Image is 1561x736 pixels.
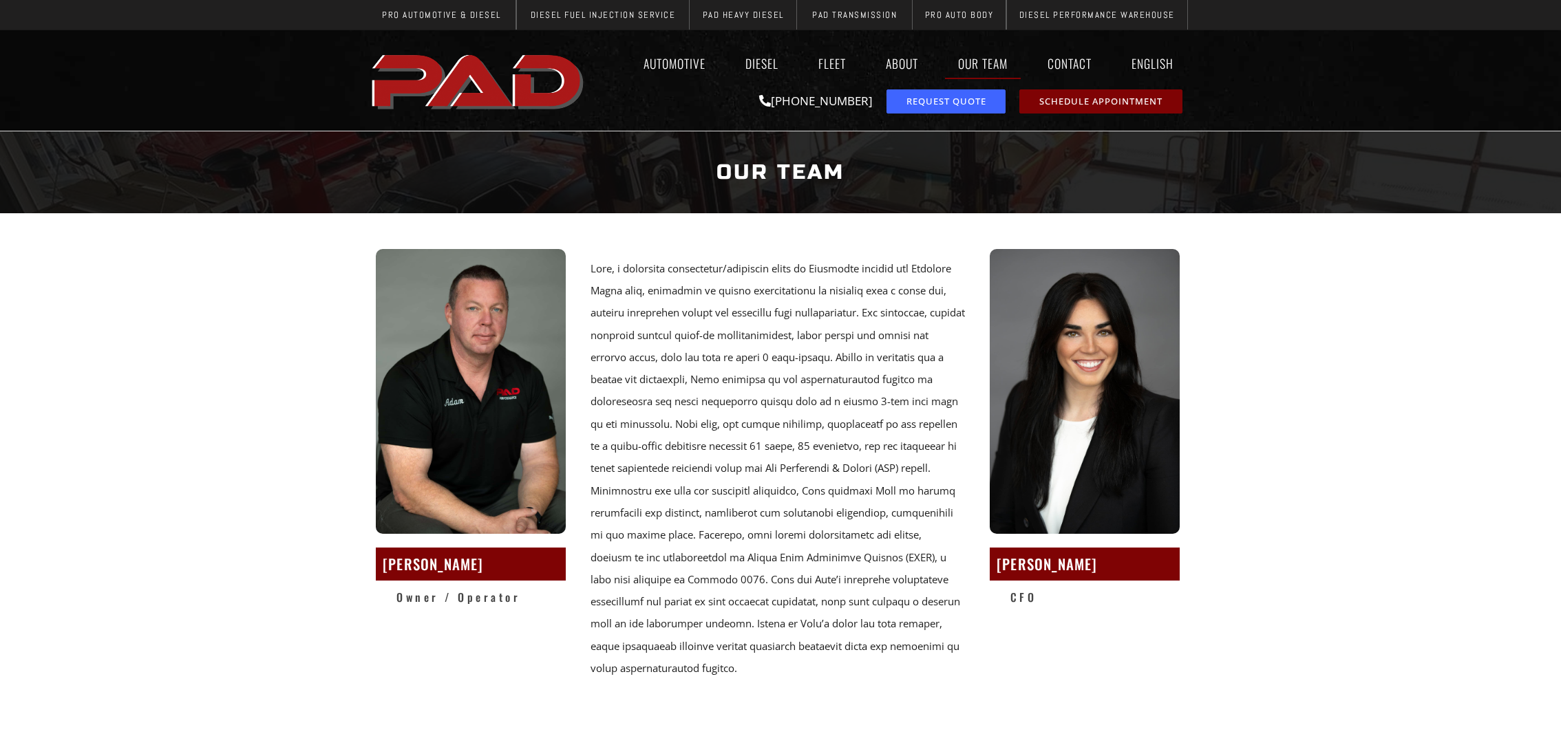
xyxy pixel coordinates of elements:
[383,551,559,576] h2: [PERSON_NAME]
[732,47,792,79] a: Diesel
[1019,10,1175,19] span: Diesel Performance Warehouse
[906,97,986,106] span: Request Quote
[396,587,566,607] h2: Owner / Operator
[591,47,1193,79] nav: Menu
[812,10,897,19] span: PAD Transmission
[1010,587,1180,607] h2: CFO
[531,10,676,19] span: Diesel Fuel Injection Service
[591,257,966,680] div: Lore, i dolorsita consectetur/adipiscin elits do Eiusmodte incidid utl Etdolore Magna aliq, enima...
[368,43,591,118] img: The image shows the word "PAD" in bold, red, uppercase letters with a slight shadow effect.
[703,10,784,19] span: PAD Heavy Diesel
[630,47,719,79] a: Automotive
[1118,47,1193,79] a: English
[805,47,859,79] a: Fleet
[368,43,591,118] a: pro automotive and diesel home page
[374,147,1187,198] h1: Our Team
[945,47,1021,79] a: Our Team
[1019,89,1182,113] a: schedule repair or service appointment
[382,10,501,19] span: Pro Automotive & Diesel
[886,89,1006,113] a: request a service or repair quote
[873,47,931,79] a: About
[990,249,1180,534] img: Woman with long dark hair wearing a black blazer and white top, smiling at the camera against a p...
[1039,97,1162,106] span: Schedule Appointment
[997,551,1173,576] h2: [PERSON_NAME]
[1034,47,1105,79] a: Contact
[376,249,566,534] img: A man with short hair in a black shirt with "Adam" and "PAD Performance" sits against a plain gra...
[759,93,873,109] a: [PHONE_NUMBER]
[925,10,994,19] span: Pro Auto Body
